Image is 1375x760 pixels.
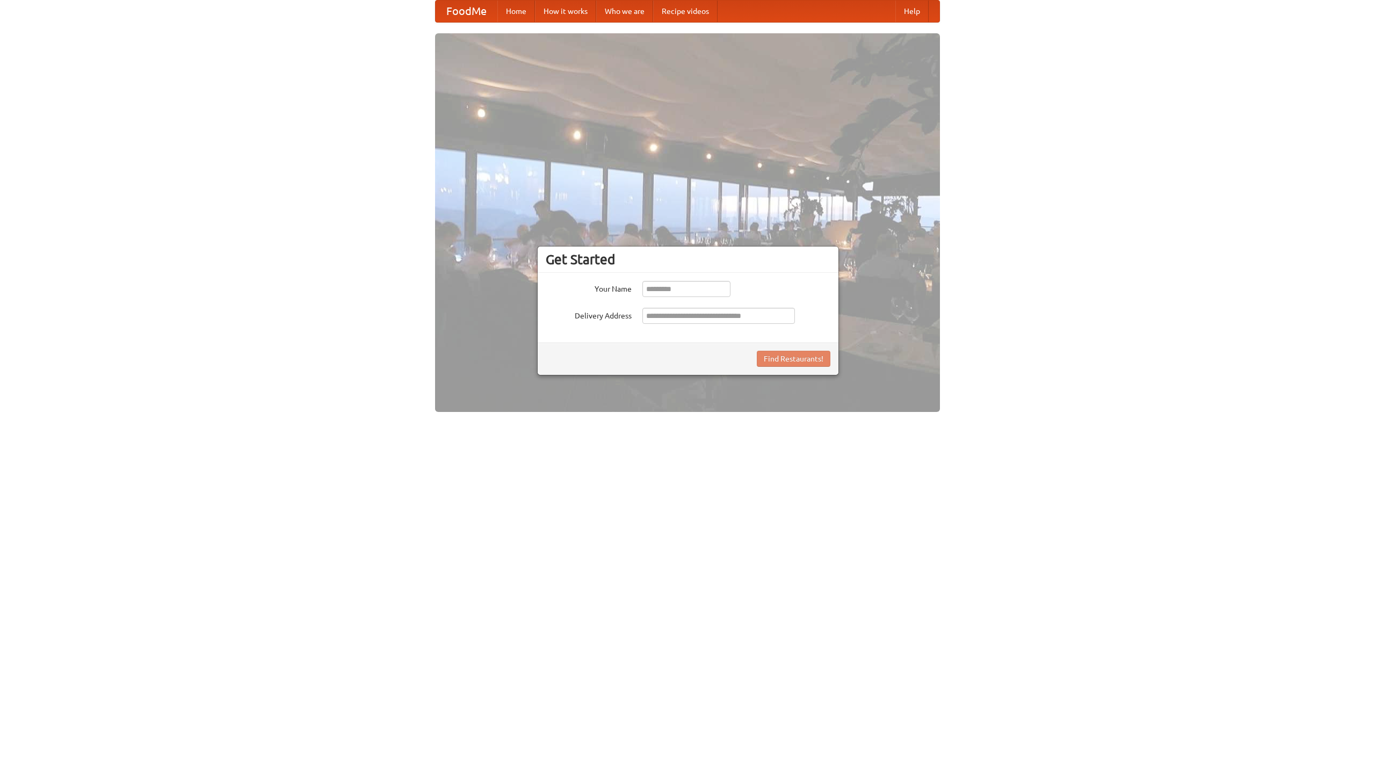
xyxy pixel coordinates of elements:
button: Find Restaurants! [757,351,830,367]
a: FoodMe [436,1,497,22]
a: Who we are [596,1,653,22]
a: Home [497,1,535,22]
a: Recipe videos [653,1,718,22]
a: Help [895,1,929,22]
label: Delivery Address [546,308,632,321]
label: Your Name [546,281,632,294]
a: How it works [535,1,596,22]
h3: Get Started [546,251,830,267]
